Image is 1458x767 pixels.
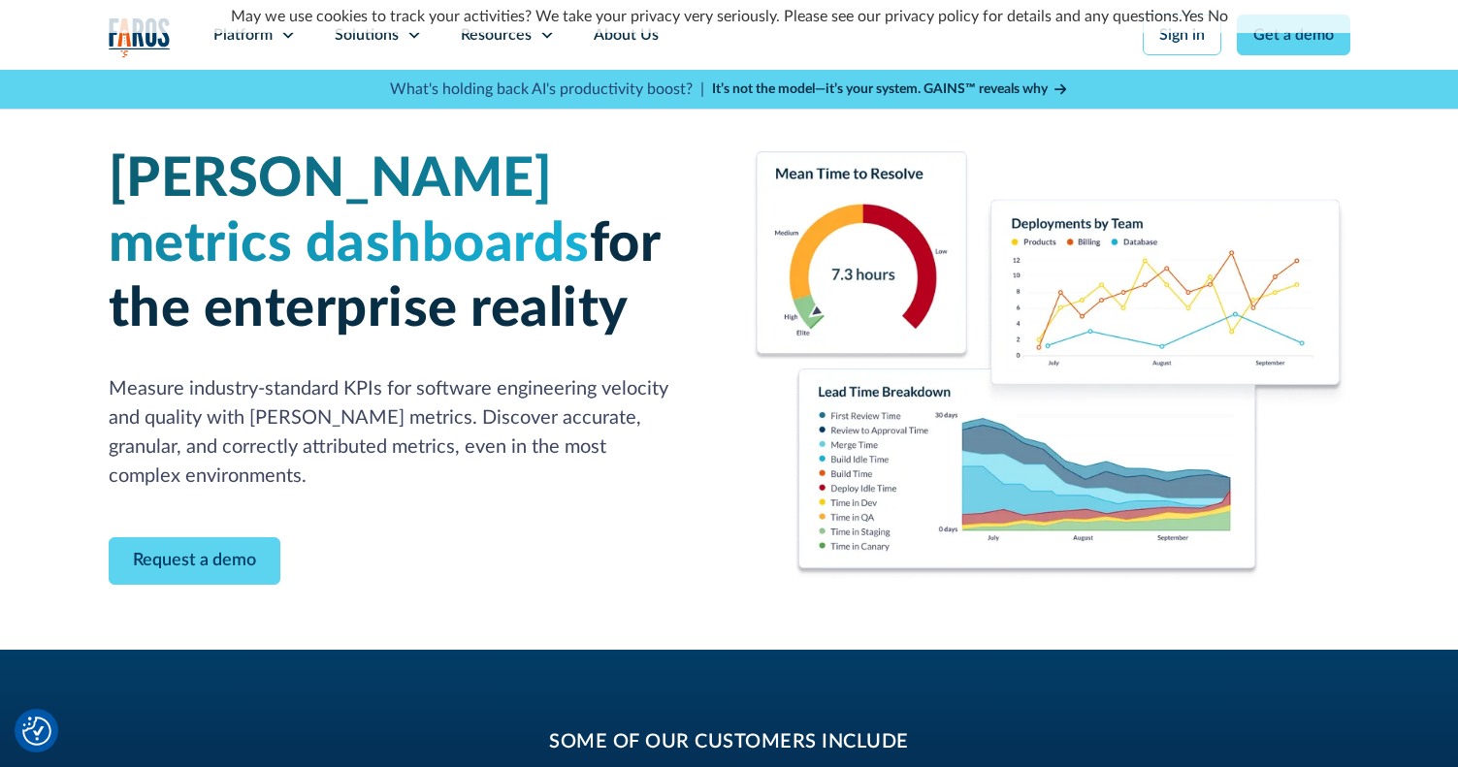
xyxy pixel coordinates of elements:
[1208,9,1228,24] a: No
[109,17,171,57] img: Logo of the analytics and reporting company Faros.
[264,727,1195,756] h2: some of our customers include
[335,23,399,47] div: Solutions
[390,78,704,101] p: What's holding back AI's productivity boost? |
[1237,15,1350,55] a: Get a demo
[753,151,1350,581] img: Dora Metrics Dashboard
[213,23,273,47] div: Platform
[109,147,706,343] h1: for the enterprise reality
[461,23,532,47] div: Resources
[1182,9,1204,24] a: Yes
[22,717,51,746] img: Revisit consent button
[712,80,1069,100] a: It’s not the model—it’s your system. GAINS™ reveals why
[1143,15,1221,55] a: Sign in
[109,537,280,585] a: Contact Modal
[712,82,1048,96] strong: It’s not the model—it’s your system. GAINS™ reveals why
[109,17,171,57] a: home
[22,717,51,746] button: Cookie Settings
[109,152,590,272] span: [PERSON_NAME] metrics dashboards
[109,374,706,491] p: Measure industry-standard KPIs for software engineering velocity and quality with [PERSON_NAME] m...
